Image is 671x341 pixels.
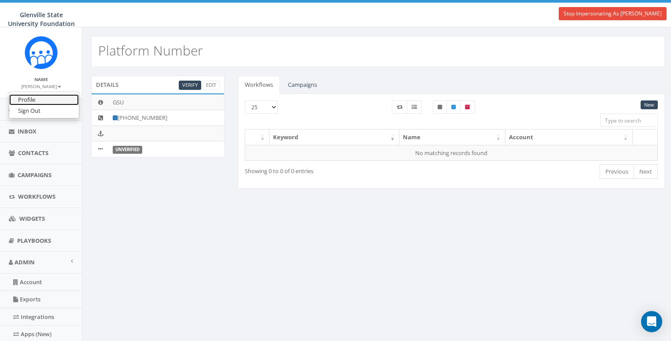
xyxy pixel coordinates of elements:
[245,145,658,161] td: No matching records found
[98,43,203,58] h2: Platform Number
[238,76,280,94] a: Workflows
[18,149,48,157] span: Contacts
[113,146,142,154] label: Unverified
[269,130,399,145] th: Keyword: activate to sort column ascending
[9,94,79,105] a: Profile
[18,127,37,135] span: Inbox
[600,114,658,127] input: Type to search
[109,110,224,126] td: [PHONE_NUMBER]
[600,164,634,179] a: Previous
[281,76,324,94] a: Campaigns
[179,81,201,90] a: Verify
[245,130,269,145] th: : activate to sort column ascending
[392,100,407,114] label: Workflow
[559,7,667,20] a: Stop Impersonating As [PERSON_NAME]
[18,171,52,179] span: Campaigns
[34,76,48,82] small: Name
[203,81,220,90] a: Edit
[21,83,61,89] small: [PERSON_NAME]
[245,163,409,175] div: Showing 0 to 0 of 0 entries
[433,100,447,114] label: Unpublished
[21,82,61,90] a: [PERSON_NAME]
[446,100,461,114] label: Published
[25,36,58,69] img: Rally_Corp_Icon.png
[641,311,662,332] div: Open Intercom Messenger
[17,237,51,245] span: Playbooks
[460,100,475,114] label: Archived
[8,11,75,28] span: Glenville State University Foundation
[399,130,505,145] th: Name: activate to sort column ascending
[91,76,225,93] div: Details
[641,100,658,110] a: New
[19,215,45,222] span: Widgets
[407,100,422,114] label: Menu
[9,105,79,116] a: Sign Out
[505,130,633,145] th: Account: activate to sort column ascending
[109,94,224,110] td: GSU
[634,164,658,179] a: Next
[15,258,35,266] span: Admin
[18,193,55,200] span: Workflows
